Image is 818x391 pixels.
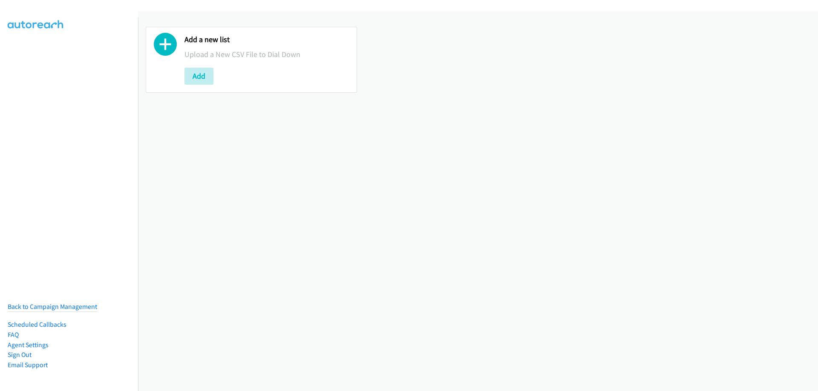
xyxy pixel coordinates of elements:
[8,303,97,311] a: Back to Campaign Management
[184,35,349,45] h2: Add a new list
[184,68,213,85] button: Add
[8,361,48,369] a: Email Support
[793,162,818,229] iframe: Resource Center
[8,341,49,349] a: Agent Settings
[8,320,66,328] a: Scheduled Callbacks
[8,351,32,359] a: Sign Out
[184,49,349,60] p: Upload a New CSV File to Dial Down
[8,331,19,339] a: FAQ
[745,354,812,385] iframe: Checklist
